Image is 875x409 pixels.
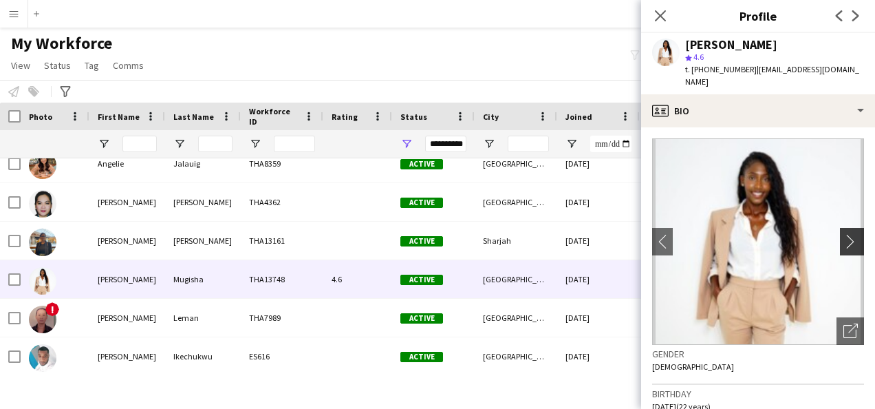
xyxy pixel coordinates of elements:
[89,145,165,182] div: Angelie
[323,260,392,298] div: 4.6
[557,222,640,260] div: [DATE]
[29,306,56,333] img: Anh Leman
[475,145,557,182] div: [GEOGRAPHIC_DATA]
[165,183,241,221] div: [PERSON_NAME]
[98,138,110,150] button: Open Filter Menu
[29,112,52,122] span: Photo
[39,56,76,74] a: Status
[557,145,640,182] div: [DATE]
[483,138,495,150] button: Open Filter Menu
[640,260,722,298] div: 200 days
[44,59,71,72] span: Status
[79,56,105,74] a: Tag
[652,138,864,345] img: Crew avatar or photo
[693,52,704,62] span: 4.6
[565,112,592,122] span: Joined
[11,33,112,54] span: My Workforce
[557,299,640,337] div: [DATE]
[29,229,56,256] img: Angelito Ann
[98,112,140,122] span: First Name
[475,337,557,375] div: [GEOGRAPHIC_DATA]
[641,94,875,127] div: Bio
[29,344,56,372] img: Ani Michael Ikechukwu
[400,159,443,169] span: Active
[557,337,640,375] div: [DATE]
[249,106,299,127] span: Workforce ID
[165,299,241,337] div: Leman
[475,222,557,260] div: Sharjah
[483,112,499,122] span: City
[89,299,165,337] div: [PERSON_NAME]
[557,183,640,221] div: [DATE]
[165,145,241,182] div: Jalauig
[400,198,443,208] span: Active
[400,313,443,324] span: Active
[165,337,241,375] div: Ikechukwu
[836,317,864,345] div: Open photos pop-in
[475,183,557,221] div: [GEOGRAPHIC_DATA]
[241,260,323,298] div: THA13748
[85,59,99,72] span: Tag
[173,138,186,150] button: Open Filter Menu
[113,59,144,72] span: Comms
[685,64,859,87] span: | [EMAIL_ADDRESS][DOMAIN_NAME]
[198,136,233,152] input: Last Name Filter Input
[508,136,549,152] input: City Filter Input
[29,190,56,218] img: Angelita Ainza
[274,136,315,152] input: Workforce ID Filter Input
[590,136,631,152] input: Joined Filter Input
[173,112,214,122] span: Last Name
[400,352,443,362] span: Active
[122,136,157,152] input: First Name Filter Input
[89,260,165,298] div: [PERSON_NAME]
[241,145,323,182] div: THA8359
[241,183,323,221] div: THA4362
[475,299,557,337] div: [GEOGRAPHIC_DATA]
[165,222,241,260] div: [PERSON_NAME]
[332,112,358,122] span: Rating
[400,138,413,150] button: Open Filter Menu
[400,236,443,247] span: Active
[652,388,864,400] h3: Birthday
[89,222,165,260] div: [PERSON_NAME]
[400,112,427,122] span: Status
[6,56,36,74] a: View
[241,299,323,337] div: THA7989
[107,56,149,74] a: Comms
[29,267,56,295] img: Angella Vanessa Mugisha
[565,138,578,150] button: Open Filter Menu
[241,337,323,375] div: ES616
[685,64,757,74] span: t. [PHONE_NUMBER]
[89,337,165,375] div: [PERSON_NAME]
[652,361,734,372] span: [DEMOGRAPHIC_DATA]
[11,59,30,72] span: View
[89,183,165,221] div: [PERSON_NAME]
[400,275,443,285] span: Active
[557,260,640,298] div: [DATE]
[652,348,864,360] h3: Gender
[641,7,875,25] h3: Profile
[45,302,59,316] span: !
[640,222,722,260] div: 700 days
[475,260,557,298] div: [GEOGRAPHIC_DATA]
[29,151,56,179] img: Angelie Jalauig
[685,39,777,51] div: [PERSON_NAME]
[241,222,323,260] div: THA13161
[165,260,241,298] div: Mugisha
[57,83,74,100] app-action-btn: Advanced filters
[249,138,261,150] button: Open Filter Menu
